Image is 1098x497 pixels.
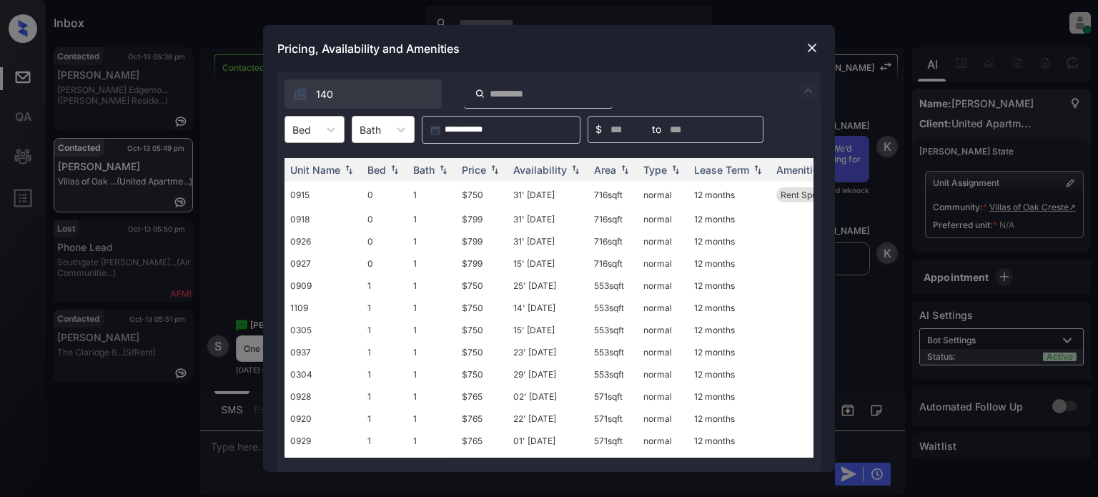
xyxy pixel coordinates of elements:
td: 0305 [285,319,362,341]
div: Availability [513,164,567,176]
img: sorting [668,165,683,175]
td: normal [638,319,688,341]
td: 716 sqft [588,208,638,230]
div: Amenities [776,164,824,176]
td: 31' [DATE] [508,230,588,252]
td: $750 [456,297,508,319]
td: 1 [407,275,456,297]
td: 0915 [285,182,362,208]
td: 1 [407,182,456,208]
div: Price [462,164,486,176]
td: normal [638,385,688,408]
td: $765 [456,408,508,430]
div: Bath [413,164,435,176]
td: 0937 [285,341,362,363]
div: Lease Term [694,164,749,176]
td: 23' [DATE] [508,341,588,363]
td: 571 sqft [588,408,638,430]
span: $ [595,122,602,137]
td: 15' [DATE] [508,319,588,341]
td: 553 sqft [588,319,638,341]
td: normal [638,452,688,474]
div: Area [594,164,616,176]
td: $750 [456,363,508,385]
td: 0304 [285,363,362,385]
td: 1 [362,341,407,363]
td: 12 months [688,430,771,452]
td: $750 [456,341,508,363]
td: 31' [DATE] [508,208,588,230]
td: 1 [362,430,407,452]
td: 1 [407,385,456,408]
td: 0927 [285,252,362,275]
td: 12 months [688,408,771,430]
td: 0920 [285,408,362,430]
td: 12 months [688,208,771,230]
td: normal [638,297,688,319]
td: 1 [362,275,407,297]
td: 01' [DATE] [508,430,588,452]
td: 553 sqft [588,275,638,297]
td: 1109 [285,297,362,319]
td: normal [638,430,688,452]
td: $765 [456,385,508,408]
td: 12 months [688,275,771,297]
img: icon-zuma [475,87,485,100]
td: 31' [DATE] [508,182,588,208]
td: 12 months [688,452,771,474]
td: normal [638,363,688,385]
td: 1 [362,408,407,430]
td: 22' [DATE] [508,408,588,430]
td: 23' [DATE] [508,452,588,474]
td: 1 [407,230,456,252]
td: $799 [456,208,508,230]
td: 716 sqft [588,252,638,275]
td: 0926 [285,230,362,252]
td: 25' [DATE] [508,275,588,297]
td: normal [638,408,688,430]
img: icon-zuma [800,82,817,99]
img: sorting [342,165,356,175]
td: 12 months [688,252,771,275]
td: 0 [362,230,407,252]
td: 14' [DATE] [508,297,588,319]
td: normal [638,252,688,275]
td: 1 [407,452,456,474]
span: Rent Special 1 [781,190,837,200]
img: close [805,41,819,55]
td: 1 [407,319,456,341]
td: $750 [456,182,508,208]
div: Unit Name [290,164,340,176]
td: 29' [DATE] [508,363,588,385]
td: $799 [456,230,508,252]
td: 716 sqft [588,182,638,208]
td: 0 [362,252,407,275]
td: 571 sqft [588,430,638,452]
td: $765 [456,430,508,452]
td: 1 [407,252,456,275]
img: sorting [618,165,632,175]
td: 1 [362,452,407,474]
td: 12 months [688,341,771,363]
td: $825 [456,452,508,474]
td: $750 [456,319,508,341]
td: 02' [DATE] [508,385,588,408]
td: 12 months [688,182,771,208]
span: 140 [316,87,333,102]
td: 553 sqft [588,297,638,319]
td: $750 [456,275,508,297]
td: normal [638,275,688,297]
td: 0909 [285,275,362,297]
div: Type [643,164,667,176]
td: 1 [407,430,456,452]
img: sorting [436,165,450,175]
td: 0918 [285,208,362,230]
td: $799 [456,252,508,275]
td: 0 [362,208,407,230]
td: 12 months [688,363,771,385]
td: 1 [407,363,456,385]
td: 553 sqft [588,363,638,385]
td: 12 months [688,385,771,408]
img: sorting [387,165,402,175]
div: Pricing, Availability and Amenities [263,25,835,72]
